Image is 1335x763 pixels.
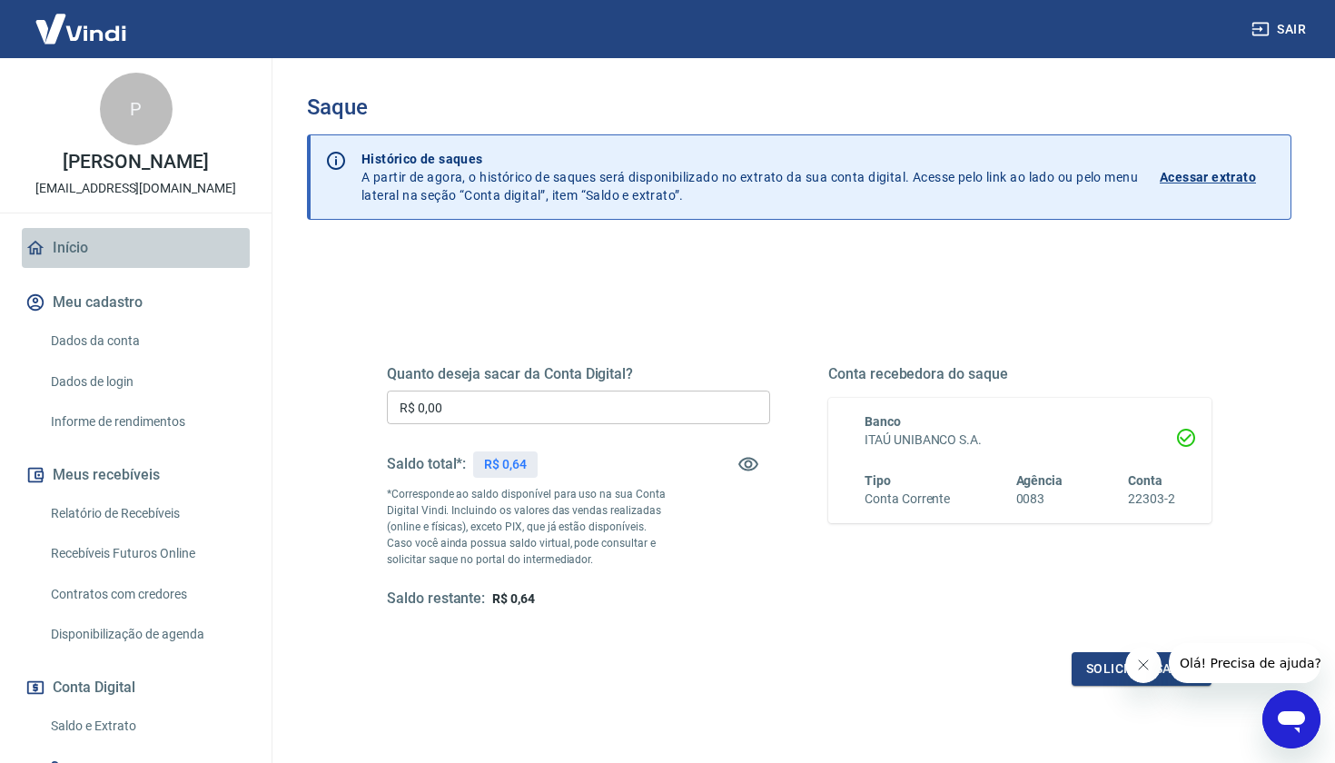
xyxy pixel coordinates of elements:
p: *Corresponde ao saldo disponível para uso na sua Conta Digital Vindi. Incluindo os valores das ve... [387,486,675,568]
h5: Conta recebedora do saque [828,365,1211,383]
iframe: Botão para abrir a janela de mensagens [1262,690,1320,748]
h6: Conta Corrente [865,490,950,509]
button: Meu cadastro [22,282,250,322]
p: [EMAIL_ADDRESS][DOMAIN_NAME] [35,179,236,198]
span: Olá! Precisa de ajuda? [11,13,153,27]
p: A partir de agora, o histórico de saques será disponibilizado no extrato da sua conta digital. Ac... [361,150,1138,204]
span: Agência [1016,473,1063,488]
h6: 0083 [1016,490,1063,509]
button: Meus recebíveis [22,455,250,495]
a: Início [22,228,250,268]
h5: Saldo total*: [387,455,466,473]
a: Informe de rendimentos [44,403,250,441]
h6: ITAÚ UNIBANCO S.A. [865,431,1175,450]
h5: Saldo restante: [387,590,485,609]
a: Saldo e Extrato [44,708,250,745]
img: Vindi [22,1,140,56]
span: Tipo [865,473,891,488]
a: Disponibilização de agenda [44,616,250,653]
button: Sair [1248,13,1313,46]
h6: 22303-2 [1128,490,1175,509]
button: Solicitar saque [1072,652,1211,686]
a: Relatório de Recebíveis [44,495,250,532]
a: Recebíveis Futuros Online [44,535,250,572]
a: Dados de login [44,363,250,401]
h5: Quanto deseja sacar da Conta Digital? [387,365,770,383]
div: P [100,73,173,145]
span: R$ 0,64 [492,591,535,606]
iframe: Mensagem da empresa [1169,643,1320,683]
p: Histórico de saques [361,150,1138,168]
a: Contratos com credores [44,576,250,613]
a: Acessar extrato [1160,150,1276,204]
span: Conta [1128,473,1162,488]
p: R$ 0,64 [484,455,527,474]
a: Dados da conta [44,322,250,360]
button: Conta Digital [22,668,250,708]
p: Acessar extrato [1160,168,1256,186]
p: [PERSON_NAME] [63,153,208,172]
h3: Saque [307,94,1291,120]
span: Banco [865,414,901,429]
iframe: Fechar mensagem [1125,647,1162,683]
